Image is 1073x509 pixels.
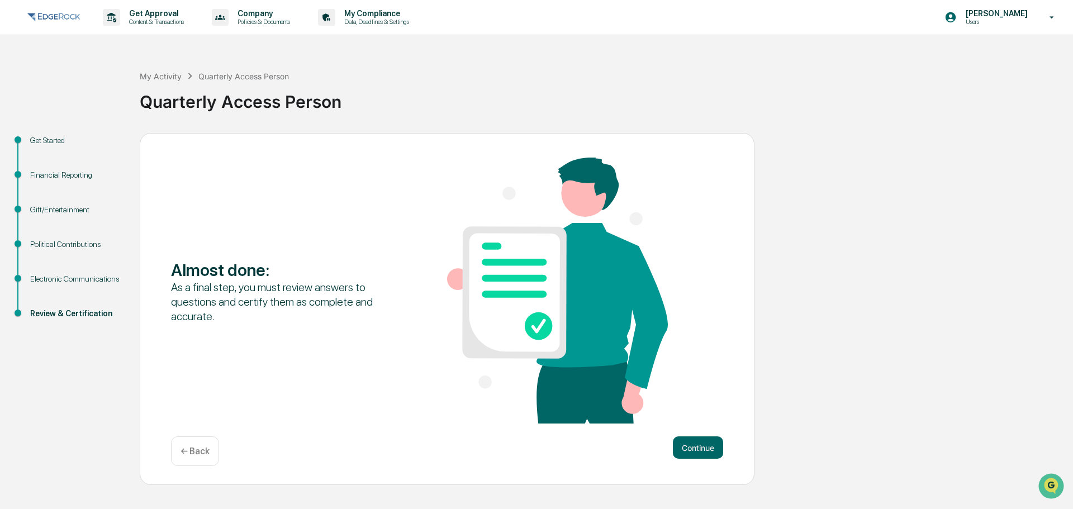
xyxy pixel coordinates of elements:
[11,85,31,106] img: 1746055101610-c473b297-6a78-478c-a979-82029cc54cd1
[171,260,392,280] div: Almost done :
[30,273,122,285] div: Electronic Communications
[447,158,668,424] img: Almost done
[7,158,75,178] a: 🔎Data Lookup
[171,280,392,324] div: As a final step, you must review answers to questions and certify them as complete and accurate.
[22,162,70,173] span: Data Lookup
[38,97,141,106] div: We're available if you need us!
[77,136,143,156] a: 🗄️Attestations
[30,308,122,320] div: Review & Certification
[335,18,415,26] p: Data, Deadlines & Settings
[335,9,415,18] p: My Compliance
[957,9,1033,18] p: [PERSON_NAME]
[79,189,135,198] a: Powered byPylon
[22,141,72,152] span: Preclearance
[120,18,189,26] p: Content & Transactions
[92,141,139,152] span: Attestations
[140,83,1067,112] div: Quarterly Access Person
[120,9,189,18] p: Get Approval
[30,239,122,250] div: Political Contributions
[190,89,203,102] button: Start new chat
[181,446,210,456] p: ← Back
[140,72,182,81] div: My Activity
[229,9,296,18] p: Company
[111,189,135,198] span: Pylon
[38,85,183,97] div: Start new chat
[30,204,122,216] div: Gift/Entertainment
[7,136,77,156] a: 🖐️Preclearance
[1037,472,1067,502] iframe: Open customer support
[198,72,289,81] div: Quarterly Access Person
[30,169,122,181] div: Financial Reporting
[11,142,20,151] div: 🖐️
[30,135,122,146] div: Get Started
[673,436,723,459] button: Continue
[229,18,296,26] p: Policies & Documents
[11,23,203,41] p: How can we help?
[11,163,20,172] div: 🔎
[27,11,80,24] img: logo
[957,18,1033,26] p: Users
[81,142,90,151] div: 🗄️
